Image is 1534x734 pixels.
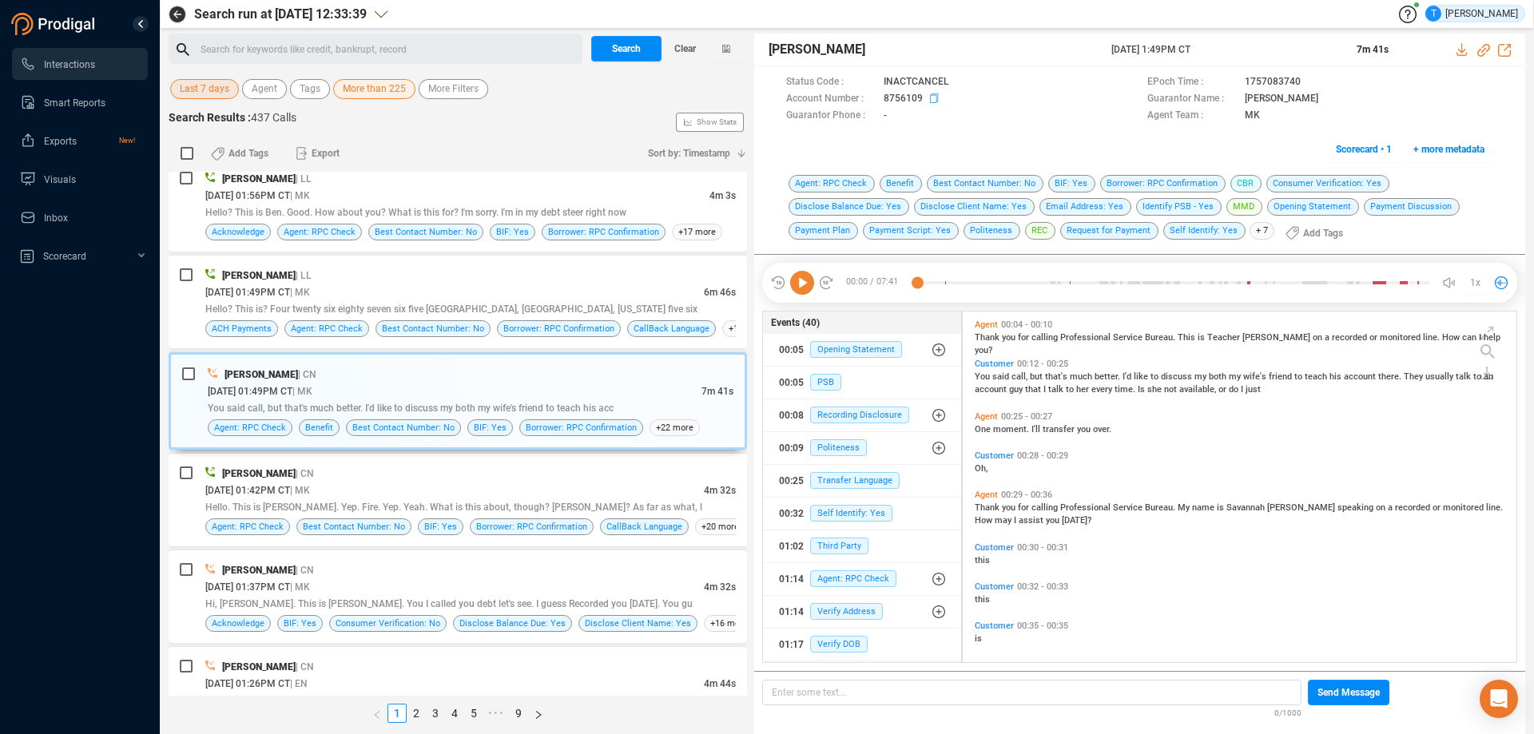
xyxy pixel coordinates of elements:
span: to [1473,371,1484,382]
span: +17 more [672,224,722,240]
span: you [1077,424,1093,434]
span: that's [1045,371,1070,382]
span: Verify Address [810,603,883,620]
button: 01:14Verify Address [763,596,962,628]
button: Last 7 days [170,79,239,99]
span: for [1018,502,1031,513]
span: 7m 41s [701,386,733,397]
span: Benefit [305,420,333,435]
span: Politeness [810,439,867,456]
span: I [1479,332,1484,343]
li: Next Page [528,704,549,723]
span: | CN [296,661,314,673]
span: or [1433,502,1443,513]
span: Add Tags [1303,220,1343,246]
span: Agent: RPC Check [214,420,286,435]
span: Thank [975,502,1002,513]
span: Teacher [1207,332,1242,343]
span: CBR [1230,175,1262,192]
span: talk [1048,384,1066,395]
span: | MK [290,287,310,298]
span: Disclose Balance Due: Yes [789,198,909,216]
li: Smart Reports [12,86,148,118]
span: You [975,371,992,382]
span: or [1218,384,1229,395]
span: a [1325,332,1332,343]
span: BIF: Yes [284,616,316,631]
span: I [1014,515,1019,526]
button: 01:02Third Party [763,530,962,562]
span: is [1217,502,1226,513]
span: Agent Team : [1147,108,1237,125]
span: Borrower: RPC Confirmation [548,224,659,240]
span: ••• [483,704,509,723]
button: 00:08Recording Disclosure [763,399,962,431]
span: This [1178,332,1198,343]
li: 5 [464,704,483,723]
a: 4 [446,704,463,722]
span: +16 more [704,615,754,632]
span: Professional [1060,502,1113,513]
span: Tags [300,79,320,99]
span: 1x [1470,270,1480,296]
span: Show Stats [697,26,737,218]
span: | CN [296,565,314,576]
span: Borrower: RPC Confirmation [503,321,614,336]
span: monitored [1443,502,1486,513]
span: They [1404,371,1425,382]
span: | MK [290,581,310,593]
span: Agent: RPC Check [789,175,875,192]
div: 00:25 [779,468,804,494]
span: Status Code : [786,74,876,91]
span: you? [975,345,992,355]
span: this [975,594,990,605]
span: BIF: Yes [1048,175,1095,192]
span: Hello? This is Ben. Good. How about you? What is this for? I'm sorry. I'm in my debt steer right now [205,207,626,218]
div: 01:14 [779,599,804,625]
div: 00:08 [779,403,804,428]
div: 01:14 [779,566,804,592]
span: 437 Calls [251,111,296,124]
span: [DATE] 01:42PM CT [205,485,290,496]
span: [DATE] 01:49PM CT [208,386,292,397]
button: 00:09Politeness [763,432,962,464]
button: 00:05PSB [763,367,962,399]
span: calling [1031,502,1060,513]
span: [DATE] 01:26PM CT [205,678,290,689]
a: Visuals [20,163,135,195]
span: left [372,710,382,720]
button: Send Message [1308,680,1389,705]
span: on [1313,332,1325,343]
span: 8756109 [884,91,923,108]
span: Best Contact Number: No [352,420,455,435]
span: Thank [975,332,1002,343]
div: [PERSON_NAME]| CN[DATE] 01:42PM CT| MK4m 32sHello. This is [PERSON_NAME]. Yep. Fire. Yep. Yeah. W... [169,454,747,546]
button: Tags [290,79,330,99]
button: Add Tags [201,141,278,166]
span: | CN [298,369,316,380]
button: right [528,704,549,723]
a: 2 [407,704,425,722]
button: 00:05Opening Statement [763,334,962,366]
span: INACTCANCEL [884,74,949,91]
div: 00:09 [779,435,804,461]
span: Best Contact Number: No [927,175,1043,192]
span: moment. [993,424,1031,434]
span: speaking [1337,502,1376,513]
button: Search [591,36,662,61]
span: I'd [1123,371,1134,382]
span: Exports [44,136,77,147]
span: to [1066,384,1076,395]
span: you [1002,502,1018,513]
span: Borrower: RPC Confirmation [526,420,637,435]
span: [PERSON_NAME] [225,369,298,380]
span: his [1329,371,1344,382]
span: [DATE]? [1062,515,1091,526]
span: is [1198,332,1207,343]
span: Professional [1060,332,1113,343]
span: guy [1009,384,1025,395]
span: not [1164,384,1179,395]
span: Third Party [810,538,868,554]
li: 4 [445,704,464,723]
span: transfer [1043,424,1077,434]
